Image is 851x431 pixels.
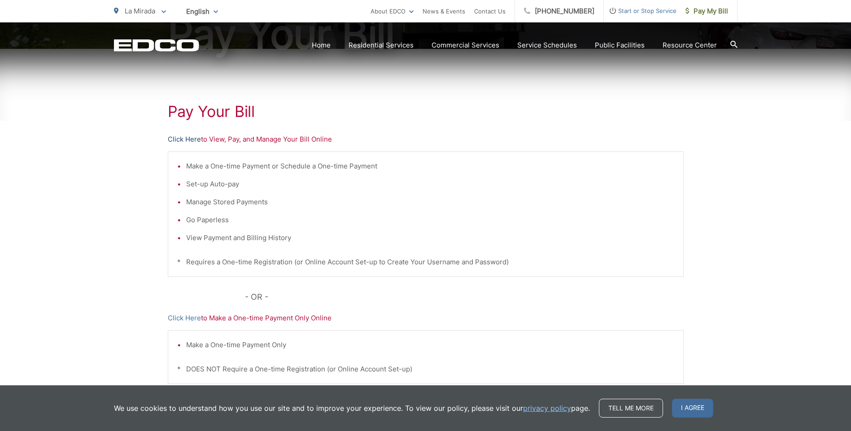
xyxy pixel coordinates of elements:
[168,313,684,323] p: to Make a One-time Payment Only Online
[432,40,499,51] a: Commercial Services
[186,340,674,350] li: Make a One-time Payment Only
[672,399,713,418] span: I agree
[349,40,414,51] a: Residential Services
[177,257,674,267] p: * Requires a One-time Registration (or Online Account Set-up to Create Your Username and Password)
[186,215,674,225] li: Go Paperless
[125,7,155,15] span: La Mirada
[168,103,684,121] h1: Pay Your Bill
[423,6,465,17] a: News & Events
[312,40,331,51] a: Home
[177,364,674,375] p: * DOES NOT Require a One-time Registration (or Online Account Set-up)
[663,40,717,51] a: Resource Center
[517,40,577,51] a: Service Schedules
[186,179,674,190] li: Set-up Auto-pay
[179,4,225,19] span: English
[168,313,201,323] a: Click Here
[371,6,414,17] a: About EDCO
[474,6,506,17] a: Contact Us
[114,403,590,414] p: We use cookies to understand how you use our site and to improve your experience. To view our pol...
[114,39,199,52] a: EDCD logo. Return to the homepage.
[245,290,684,304] p: - OR -
[186,161,674,172] li: Make a One-time Payment or Schedule a One-time Payment
[599,399,663,418] a: Tell me more
[186,233,674,243] li: View Payment and Billing History
[523,403,571,414] a: privacy policy
[168,134,201,145] a: Click Here
[595,40,645,51] a: Public Facilities
[685,6,728,17] span: Pay My Bill
[168,134,684,145] p: to View, Pay, and Manage Your Bill Online
[186,197,674,207] li: Manage Stored Payments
